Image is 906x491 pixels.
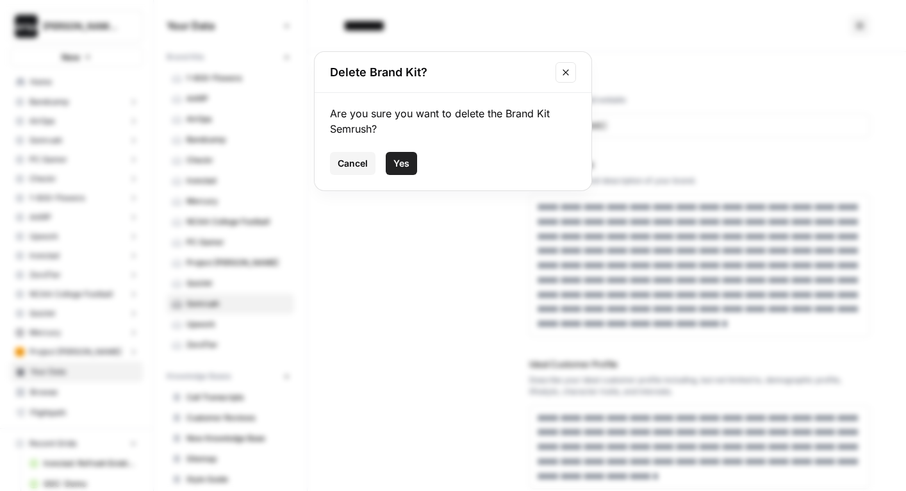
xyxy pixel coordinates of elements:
button: Yes [386,152,417,175]
span: Cancel [338,157,368,170]
button: Close modal [556,62,576,83]
button: Cancel [330,152,375,175]
h2: Delete Brand Kit? [330,63,548,81]
div: Are you sure you want to delete the Brand Kit Semrush? [330,106,576,137]
span: Yes [393,157,409,170]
